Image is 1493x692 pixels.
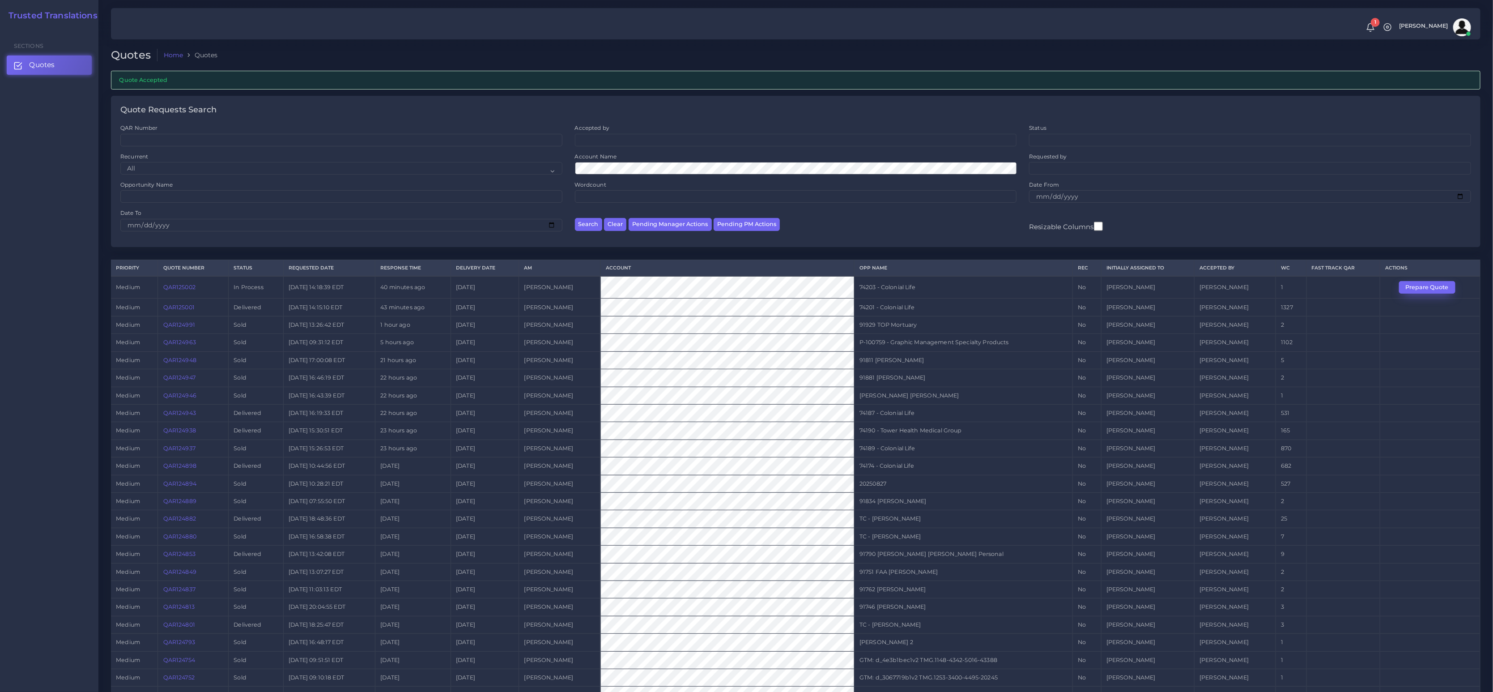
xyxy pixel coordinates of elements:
td: [DATE] [375,528,451,545]
label: Accepted by [575,124,610,132]
td: No [1073,546,1101,563]
td: 1 [1276,276,1306,299]
td: 22 hours ago [375,369,451,387]
td: [PERSON_NAME] [1101,369,1194,387]
td: [PERSON_NAME] [1101,276,1194,299]
td: [DATE] [451,546,519,563]
td: [PERSON_NAME] [1101,316,1194,333]
td: 22 hours ago [375,387,451,404]
a: QAR124943 [163,410,196,416]
td: [PERSON_NAME] [1101,581,1194,598]
td: [DATE] 15:26:53 EDT [284,440,375,457]
span: medium [116,357,140,363]
td: [PERSON_NAME] [1195,404,1276,422]
td: 9 [1276,546,1306,563]
td: Sold [229,334,284,351]
label: Status [1029,124,1046,132]
td: [PERSON_NAME] [519,563,600,581]
th: Response Time [375,260,451,276]
td: [DATE] [451,334,519,351]
td: [PERSON_NAME] [519,404,600,422]
td: 5 hours ago [375,334,451,351]
td: [PERSON_NAME] [1101,457,1194,475]
label: Date To [120,209,141,217]
a: QAR124849 [163,568,196,575]
td: [PERSON_NAME] [1195,510,1276,528]
td: [DATE] [451,457,519,475]
td: No [1073,457,1101,475]
td: [DATE] [375,510,451,528]
td: Sold [229,634,284,651]
td: 91811 [PERSON_NAME] [854,351,1072,369]
td: [PERSON_NAME] 2 [854,634,1072,651]
td: [PERSON_NAME] [1195,546,1276,563]
td: [PERSON_NAME] [519,546,600,563]
td: [DATE] [451,616,519,633]
td: Sold [229,316,284,333]
div: Quote Accepted [111,71,1480,89]
th: Status [229,260,284,276]
label: Account Name [575,153,617,160]
td: [DATE] [451,634,519,651]
a: QAR124948 [163,357,196,363]
td: 40 minutes ago [375,276,451,299]
a: QAR124937 [163,445,196,452]
td: 2 [1276,581,1306,598]
td: No [1073,351,1101,369]
td: [DATE] 16:46:19 EDT [284,369,375,387]
button: Pending Manager Actions [629,218,712,231]
td: [PERSON_NAME] [1195,422,1276,440]
th: Opp Name [854,260,1072,276]
span: medium [116,304,140,311]
td: [PERSON_NAME] [519,299,600,316]
td: [DATE] 13:26:42 EDT [284,316,375,333]
td: No [1073,404,1101,422]
td: [PERSON_NAME] [519,616,600,633]
span: Sections [14,43,43,49]
td: 1102 [1276,334,1306,351]
td: Sold [229,369,284,387]
td: [PERSON_NAME] [1101,387,1194,404]
td: 1 [1276,387,1306,404]
td: [DATE] [451,598,519,616]
td: 5 [1276,351,1306,369]
td: [PERSON_NAME] [519,387,600,404]
td: Sold [229,563,284,581]
td: [DATE] 10:44:56 EDT [284,457,375,475]
th: Priority [111,260,158,276]
td: 23 hours ago [375,422,451,440]
td: [PERSON_NAME] [1101,616,1194,633]
td: No [1073,616,1101,633]
td: 25 [1276,510,1306,528]
th: Fast Track QAR [1306,260,1380,276]
td: [DATE] 14:18:39 EDT [284,276,375,299]
td: [PERSON_NAME] [519,351,600,369]
td: [PERSON_NAME] [1195,528,1276,545]
td: [PERSON_NAME] [519,634,600,651]
td: [PERSON_NAME] [1101,546,1194,563]
td: [PERSON_NAME] [519,422,600,440]
td: In Process [229,276,284,299]
td: No [1073,510,1101,528]
td: No [1073,299,1101,316]
td: [DATE] [451,475,519,492]
td: 2 [1276,492,1306,510]
td: [PERSON_NAME] [519,369,600,387]
td: [DATE] 10:28:21 EDT [284,475,375,492]
span: medium [116,462,140,469]
td: Delivered [229,457,284,475]
td: Delivered [229,299,284,316]
a: Prepare Quote [1399,284,1462,290]
td: Sold [229,528,284,545]
td: 2 [1276,369,1306,387]
td: [PERSON_NAME] [1195,475,1276,492]
td: [DATE] [451,440,519,457]
a: QAR124837 [163,586,196,593]
td: [PERSON_NAME] [1101,475,1194,492]
span: medium [116,445,140,452]
span: medium [116,568,140,575]
label: Resizable Columns [1029,221,1102,232]
td: 43 minutes ago [375,299,451,316]
th: Delivery Date [451,260,519,276]
a: QAR124889 [163,498,196,504]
